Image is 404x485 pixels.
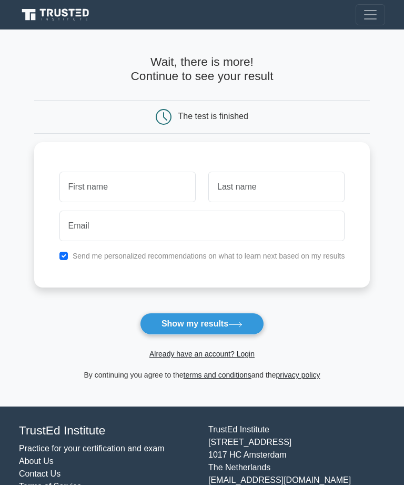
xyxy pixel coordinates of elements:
a: privacy policy [276,371,320,379]
h4: Wait, there is more! Continue to see your result [34,55,370,83]
input: First name [59,172,196,202]
label: Send me personalized recommendations on what to learn next based on my results [73,252,345,260]
a: Practice for your certification and exam [19,444,165,453]
div: The test is finished [178,112,248,121]
button: Show my results [140,313,264,335]
a: Already have an account? Login [149,350,255,358]
div: By continuing you agree to the and the [28,369,377,381]
input: Email [59,211,345,241]
a: About Us [19,457,54,466]
button: Toggle navigation [356,4,385,25]
a: Contact Us [19,469,60,478]
h4: TrustEd Institute [19,423,196,438]
input: Last name [208,172,345,202]
a: terms and conditions [184,371,251,379]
